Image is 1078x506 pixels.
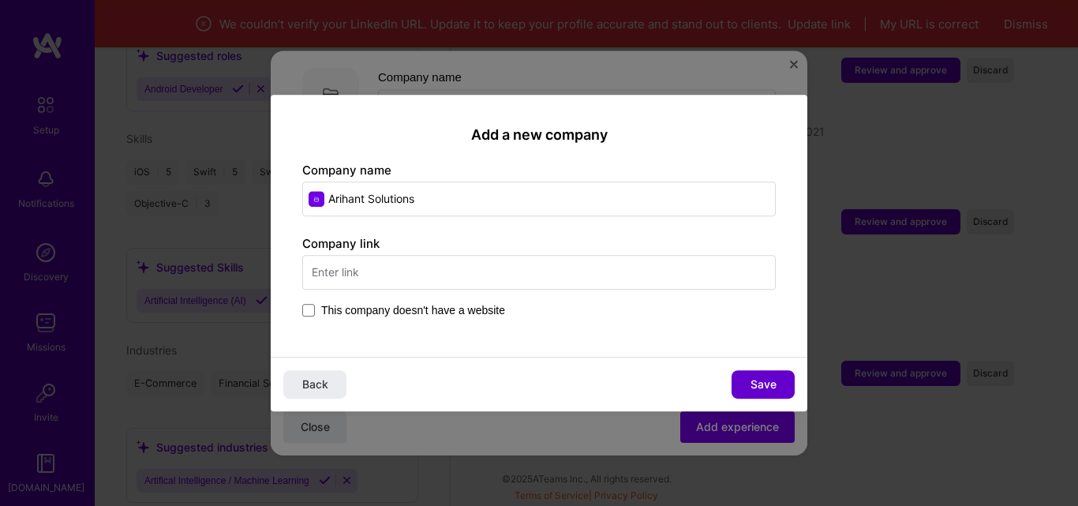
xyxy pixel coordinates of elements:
h2: Add a new company [302,126,776,144]
span: Back [302,377,328,392]
button: Back [283,370,346,399]
span: Save [750,377,777,392]
label: Company link [302,236,380,251]
span: This company doesn't have a website [321,302,505,318]
input: Enter link [302,255,776,290]
button: Save [732,370,795,399]
input: Enter name [302,182,776,216]
label: Company name [302,163,391,178]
